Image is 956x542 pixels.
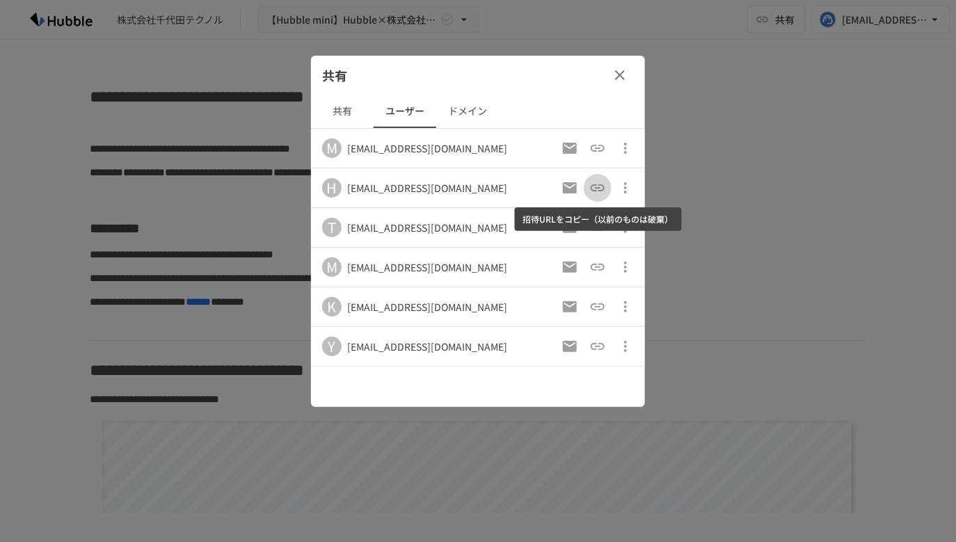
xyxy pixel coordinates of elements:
[584,253,612,281] button: 招待URLをコピー（以前のものは破棄）
[322,337,342,356] div: Y
[584,293,612,321] button: 招待URLをコピー（以前のものは破棄）
[347,141,507,155] div: [EMAIL_ADDRESS][DOMAIN_NAME]
[347,340,507,353] div: [EMAIL_ADDRESS][DOMAIN_NAME]
[322,257,342,277] div: M
[311,95,374,128] button: 共有
[556,333,584,360] button: 招待メールの再送
[347,181,507,195] div: [EMAIL_ADDRESS][DOMAIN_NAME]
[556,253,584,281] button: 招待メールの再送
[322,218,342,237] div: T
[374,95,436,128] button: ユーザー
[347,260,507,274] div: [EMAIL_ADDRESS][DOMAIN_NAME]
[556,134,584,162] button: 招待メールの再送
[584,134,612,162] button: 招待URLをコピー（以前のものは破棄）
[322,178,342,198] div: H
[347,221,507,234] div: [EMAIL_ADDRESS][DOMAIN_NAME]
[556,293,584,321] button: 招待メールの再送
[584,333,612,360] button: 招待URLをコピー（以前のものは破棄）
[515,207,682,231] div: 招待URLをコピー（以前のものは破棄）
[556,174,584,202] button: 招待メールの再送
[347,300,507,314] div: [EMAIL_ADDRESS][DOMAIN_NAME]
[322,297,342,317] div: K
[322,138,342,158] div: M
[311,56,645,95] div: 共有
[584,174,612,202] button: 招待URLをコピー（以前のものは破棄）
[436,95,499,128] button: ドメイン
